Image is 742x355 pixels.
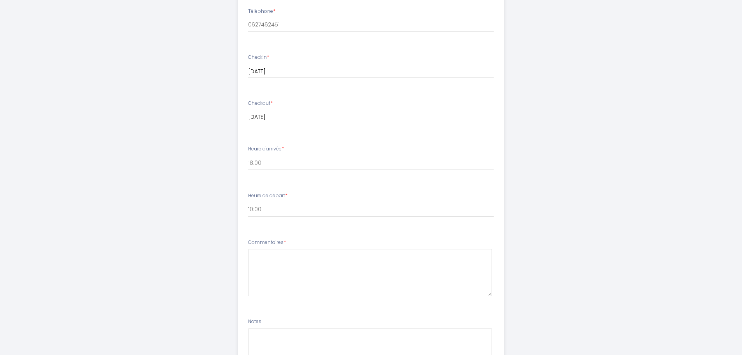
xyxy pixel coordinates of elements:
[248,100,273,107] label: Checkout
[248,8,275,15] label: Téléphone
[248,145,284,153] label: Heure d'arrivée
[248,318,261,325] label: Notes
[248,192,287,200] label: Heure de départ
[248,239,286,246] label: Commentaires
[248,54,269,61] label: Checkin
